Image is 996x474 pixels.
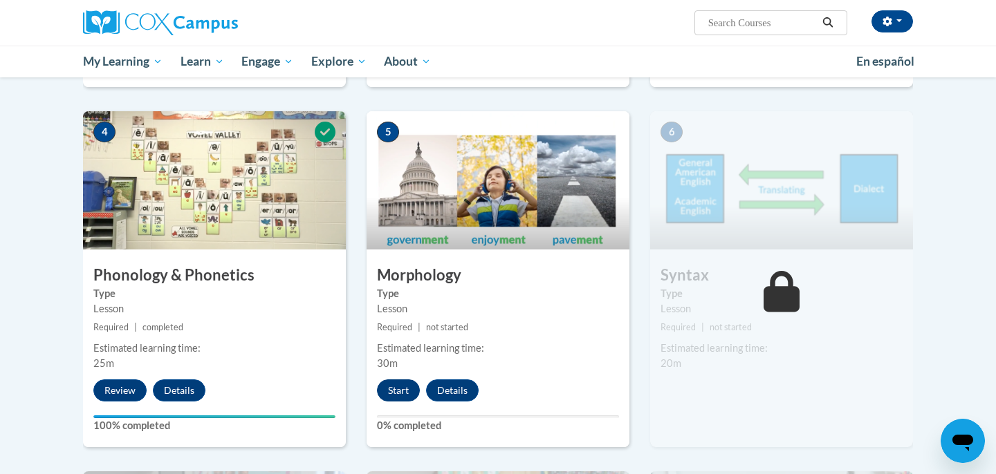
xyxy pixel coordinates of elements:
[134,322,137,332] span: |
[650,265,913,286] h3: Syntax
[83,10,346,35] a: Cox Campus
[93,341,335,356] div: Estimated learning time:
[661,322,696,332] span: Required
[661,357,681,369] span: 20m
[871,10,913,32] button: Account Settings
[377,418,619,433] label: 0% completed
[93,357,114,369] span: 25m
[62,46,934,77] div: Main menu
[367,265,629,286] h3: Morphology
[153,379,205,401] button: Details
[650,111,913,249] img: Course Image
[661,122,683,142] span: 6
[377,122,399,142] span: 5
[93,322,129,332] span: Required
[367,111,629,249] img: Course Image
[93,379,147,401] button: Review
[701,322,704,332] span: |
[93,415,335,418] div: Your progress
[241,53,293,70] span: Engage
[74,46,172,77] a: My Learning
[426,322,468,332] span: not started
[172,46,233,77] a: Learn
[661,301,903,316] div: Lesson
[710,322,752,332] span: not started
[376,46,441,77] a: About
[83,111,346,249] img: Course Image
[311,53,367,70] span: Explore
[83,53,163,70] span: My Learning
[856,54,914,68] span: En español
[384,53,431,70] span: About
[93,301,335,316] div: Lesson
[93,418,335,433] label: 100% completed
[707,15,818,31] input: Search Courses
[377,322,412,332] span: Required
[377,286,619,301] label: Type
[181,53,224,70] span: Learn
[377,301,619,316] div: Lesson
[377,341,619,356] div: Estimated learning time:
[93,286,335,301] label: Type
[661,286,903,301] label: Type
[232,46,302,77] a: Engage
[93,122,116,142] span: 4
[818,15,838,31] button: Search
[847,47,923,76] a: En español
[302,46,376,77] a: Explore
[83,10,238,35] img: Cox Campus
[661,341,903,356] div: Estimated learning time:
[418,322,421,332] span: |
[83,265,346,286] h3: Phonology & Phonetics
[377,357,398,369] span: 30m
[142,322,183,332] span: completed
[941,419,985,463] iframe: Button to launch messaging window
[426,379,479,401] button: Details
[377,379,420,401] button: Start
